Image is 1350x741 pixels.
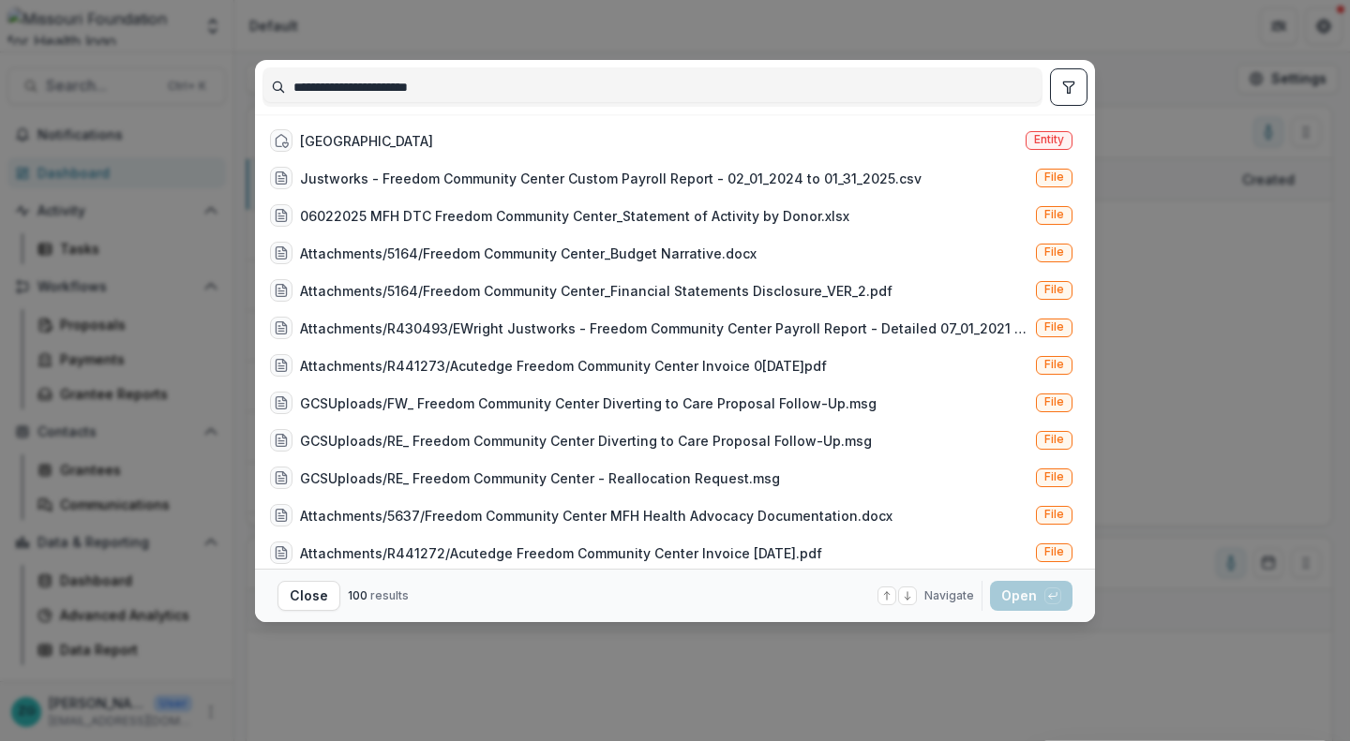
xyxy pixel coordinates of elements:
[300,131,433,151] div: [GEOGRAPHIC_DATA]
[300,468,780,488] div: GCSUploads/RE_ Freedom Community Center - Reallocation Request.msg
[1044,545,1064,558] span: File
[1050,68,1087,106] button: toggle filters
[1034,133,1064,146] span: Entity
[1044,508,1064,521] span: File
[300,431,872,451] div: GCSUploads/RE_ Freedom Community Center Diverting to Care Proposal Follow-Up.msg
[1044,245,1064,259] span: File
[300,281,892,301] div: Attachments/5164/Freedom Community Center_Financial Statements Disclosure_VER_2.pdf
[300,393,877,413] div: GCSUploads/FW_ Freedom Community Center Diverting to Care Proposal Follow-Up.msg
[300,244,757,263] div: Attachments/5164/Freedom Community Center_Budget Narrative.docx
[300,169,922,188] div: Justworks - Freedom Community Center Custom Payroll Report - 02_01_2024 to 01_31_2025.csv
[370,588,409,602] span: results
[300,206,849,226] div: 06022025 MFH DTC Freedom Community Center_Statement of Activity by Donor.xlsx
[300,506,892,526] div: Attachments/5637/Freedom Community Center MFH Health Advocacy Documentation.docx
[1044,208,1064,221] span: File
[1044,283,1064,296] span: File
[300,543,822,563] div: Attachments/R441272/Acutedge Freedom Community Center Invoice [DATE].pdf
[924,587,974,604] span: Navigate
[300,319,1028,338] div: Attachments/R430493/EWright Justworks - Freedom Community Center Payroll Report - Detailed 07_01_...
[1044,395,1064,408] span: File
[277,581,340,611] button: Close
[1044,470,1064,483] span: File
[1044,170,1064,184] span: File
[1044,358,1064,371] span: File
[990,581,1072,611] button: Open
[1044,320,1064,333] span: File
[1044,433,1064,446] span: File
[300,356,827,376] div: Attachments/R441273/Acutedge Freedom Community Center Invoice 0[DATE]pdf
[348,588,367,602] span: 100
